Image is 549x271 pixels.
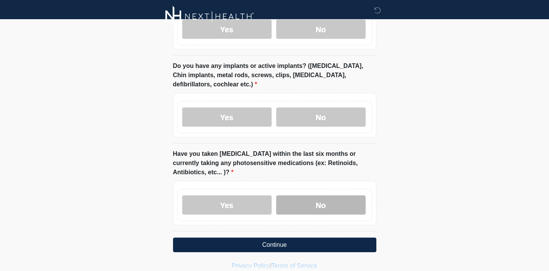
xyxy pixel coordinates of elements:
label: No [276,195,366,215]
label: Yes [182,195,272,215]
label: Have you taken [MEDICAL_DATA] within the last six months or currently taking any photosensitive m... [173,149,376,177]
label: Do you have any implants or active implants? ([MEDICAL_DATA], Chin implants, metal rods, screws, ... [173,61,376,89]
a: Privacy Policy [232,263,270,269]
label: Yes [182,107,272,127]
button: Continue [173,238,376,252]
img: Next-Health Logo [165,6,254,27]
label: No [276,107,366,127]
a: Terms of Service [272,263,317,269]
a: | [270,263,272,269]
